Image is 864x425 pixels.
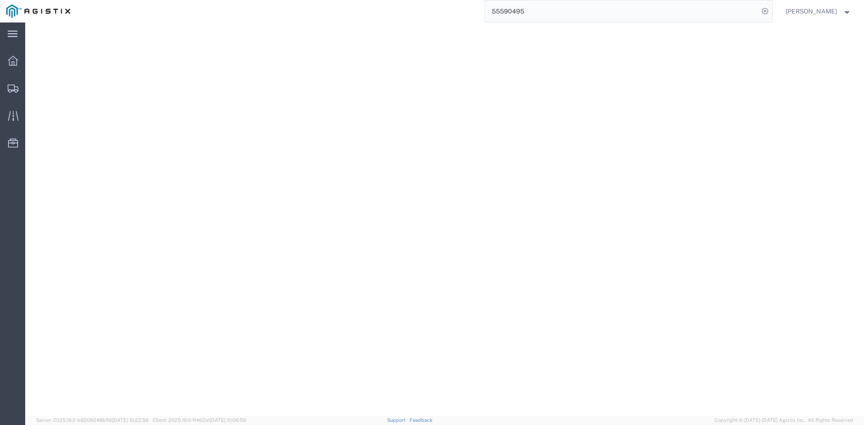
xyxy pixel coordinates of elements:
span: Copyright © [DATE]-[DATE] Agistix Inc., All Rights Reserved [715,416,853,424]
a: Feedback [409,417,432,423]
span: [DATE] 10:22:58 [112,417,148,423]
input: Search for shipment number, reference number [485,0,759,22]
span: Server: 2025.19.0-b9208248b56 [36,417,148,423]
iframe: FS Legacy Container [25,22,864,416]
span: Client: 2025.19.0-1f462a1 [153,417,246,423]
button: [PERSON_NAME] [785,6,852,17]
span: [DATE] 10:06:59 [210,417,246,423]
img: logo [6,4,70,18]
a: Support [387,417,409,423]
span: Jorge Hinojosa [786,6,837,16]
